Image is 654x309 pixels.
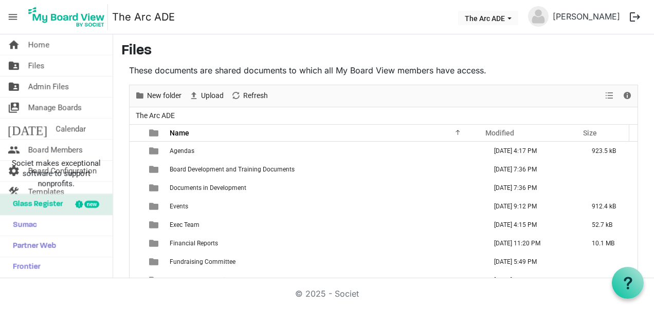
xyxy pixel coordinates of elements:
[5,158,108,189] span: Societ makes exceptional software to support nonprofits.
[603,89,615,102] button: View dropdownbutton
[185,85,227,107] div: Upload
[143,160,167,179] td: is template cell column header type
[581,142,638,160] td: 923.5 kB is template cell column header Size
[131,85,185,107] div: New folder
[229,89,270,102] button: Refresh
[621,89,634,102] button: Details
[170,184,246,191] span: Documents in Development
[483,179,581,197] td: January 15, 2025 7:36 PM column header Modified
[581,234,638,253] td: 10.1 MB is template cell column header Size
[483,216,581,234] td: June 04, 2025 4:15 PM column header Modified
[458,11,518,25] button: The Arc ADE dropdownbutton
[8,98,20,118] span: switch_account
[143,179,167,197] td: is template cell column header type
[170,203,188,210] span: Events
[8,236,56,257] span: Partner Web
[581,271,638,289] td: is template cell column header Size
[170,129,189,137] span: Name
[133,89,184,102] button: New folder
[143,234,167,253] td: is template cell column header type
[170,221,199,228] span: Exec Team
[130,197,143,216] td: checkbox
[167,234,483,253] td: Financial Reports is template cell column header Name
[483,253,581,271] td: July 14, 2025 5:49 PM column header Modified
[581,179,638,197] td: is template cell column header Size
[28,34,49,55] span: Home
[143,142,167,160] td: is template cell column header type
[242,89,269,102] span: Refresh
[167,253,483,271] td: Fundraising Committee is template cell column header Name
[485,129,514,137] span: Modified
[130,142,143,160] td: checkbox
[581,253,638,271] td: is template cell column header Size
[8,34,20,55] span: home
[227,85,271,107] div: Refresh
[581,160,638,179] td: is template cell column header Size
[170,147,194,154] span: Agendas
[167,197,483,216] td: Events is template cell column header Name
[130,216,143,234] td: checkbox
[528,6,549,27] img: no-profile-picture.svg
[28,98,82,118] span: Manage Boards
[483,142,581,160] td: June 04, 2025 4:17 PM column header Modified
[187,89,226,102] button: Upload
[8,215,37,236] span: Sumac
[583,129,597,137] span: Size
[170,258,235,265] span: Fundraising Committee
[146,89,183,102] span: New folder
[143,216,167,234] td: is template cell column header type
[130,253,143,271] td: checkbox
[483,197,581,216] td: March 03, 2025 9:12 PM column header Modified
[167,271,483,289] td: Governance Committee is template cell column header Name
[8,194,63,215] span: Glass Register
[8,76,20,97] span: folder_shared
[601,85,619,107] div: View
[130,271,143,289] td: checkbox
[143,271,167,289] td: is template cell column header type
[28,55,45,76] span: Files
[170,240,218,247] span: Financial Reports
[130,179,143,197] td: checkbox
[8,257,41,278] span: Frontier
[581,197,638,216] td: 912.4 kB is template cell column header Size
[28,76,69,97] span: Admin Files
[8,55,20,76] span: folder_shared
[170,277,235,284] span: Governance Committee
[129,64,638,76] p: These documents are shared documents to which all My Board View members have access.
[549,6,624,27] a: [PERSON_NAME]
[143,197,167,216] td: is template cell column header type
[295,288,359,299] a: © 2025 - Societ
[25,4,108,30] img: My Board View Logo
[483,160,581,179] td: January 15, 2025 7:36 PM column header Modified
[8,140,20,160] span: people
[581,216,638,234] td: 52.7 kB is template cell column header Size
[483,271,581,289] td: July 14, 2025 5:47 PM column header Modified
[8,119,47,139] span: [DATE]
[167,216,483,234] td: Exec Team is template cell column header Name
[624,6,646,28] button: logout
[167,142,483,160] td: Agendas is template cell column header Name
[121,43,646,60] h3: Files
[28,140,83,160] span: Board Members
[167,160,483,179] td: Board Development and Training Documents is template cell column header Name
[130,234,143,253] td: checkbox
[167,179,483,197] td: Documents in Development is template cell column header Name
[84,201,99,208] div: new
[200,89,225,102] span: Upload
[170,166,295,173] span: Board Development and Training Documents
[134,109,177,122] span: The Arc ADE
[25,4,112,30] a: My Board View Logo
[143,253,167,271] td: is template cell column header type
[56,119,86,139] span: Calendar
[3,7,23,27] span: menu
[483,234,581,253] td: August 13, 2025 11:20 PM column header Modified
[130,160,143,179] td: checkbox
[112,7,175,27] a: The Arc ADE
[619,85,636,107] div: Details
